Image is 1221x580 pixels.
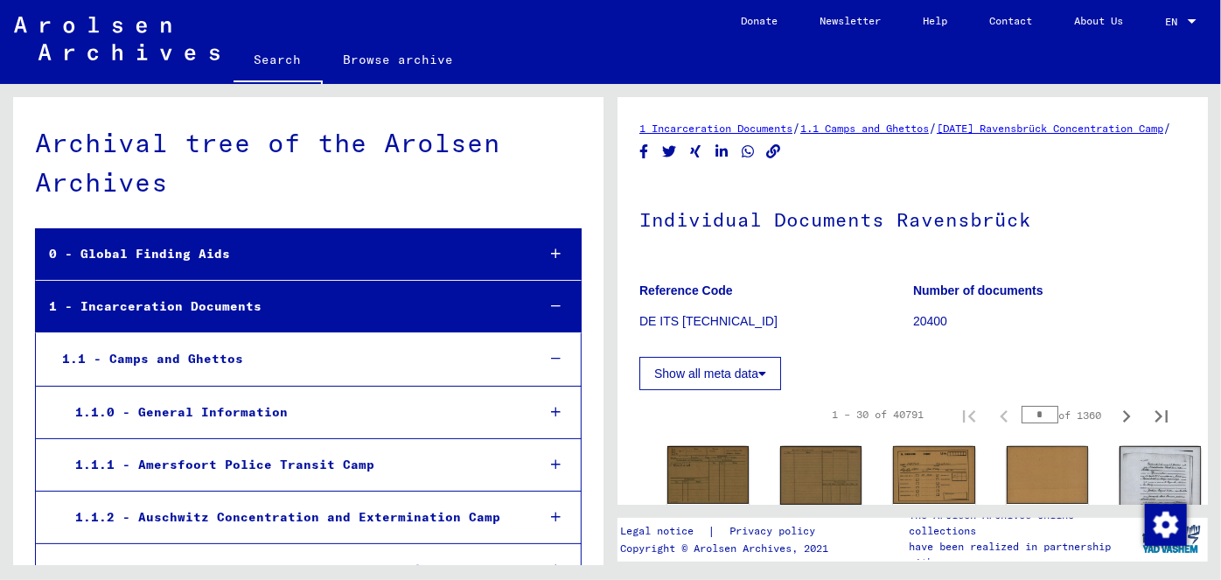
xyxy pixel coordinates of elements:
h1: Individual Documents Ravensbrück [639,179,1186,256]
a: Browse archive [323,38,475,80]
a: Legal notice [620,522,708,541]
b: Number of documents [913,283,1043,297]
button: Share on Twitter [660,141,679,163]
button: First page [952,397,987,432]
div: 1.1.1 - Amersfoort Police Transit Camp [62,448,522,482]
div: of 1360 [1022,407,1109,423]
div: 1 – 30 of 40791 [832,407,924,423]
button: Copy link [764,141,783,163]
img: 001.jpg [1120,446,1201,560]
div: 1 - Incarceration Documents [36,290,521,324]
img: Arolsen_neg.svg [14,17,220,60]
p: Copyright © Arolsen Archives, 2021 [620,541,836,556]
b: Reference Code [639,283,733,297]
a: 1 Incarceration Documents [639,122,792,135]
span: / [929,120,937,136]
img: 002.jpg [1007,446,1088,504]
div: | [620,522,836,541]
a: Privacy policy [715,522,836,541]
p: DE ITS [TECHNICAL_ID] [639,312,912,331]
p: have been realized in partnership with [910,539,1134,570]
div: 1.1 - Camps and Ghettos [49,342,521,376]
img: yv_logo.png [1139,517,1204,561]
div: Zustimmung ändern [1144,503,1186,545]
img: Zustimmung ändern [1145,504,1187,546]
a: Search [234,38,323,84]
mat-select-trigger: EN [1165,15,1177,28]
img: 001.jpg [667,446,749,504]
a: 1.1 Camps and Ghettos [800,122,929,135]
button: Share on WhatsApp [739,141,757,163]
button: Next page [1109,397,1144,432]
div: 1.1.2 - Auschwitz Concentration and Extermination Camp [62,500,522,535]
button: Share on Xing [687,141,705,163]
span: / [792,120,800,136]
button: Show all meta data [639,357,781,390]
img: 002.jpg [780,446,862,504]
button: Share on Facebook [635,141,653,163]
div: Archival tree of the Arolsen Archives [35,123,582,202]
button: Share on LinkedIn [713,141,731,163]
p: 20400 [913,312,1186,331]
button: Previous page [987,397,1022,432]
img: 001.jpg [893,446,974,504]
a: [DATE] Ravensbrück Concentration Camp [937,122,1163,135]
div: 1.1.0 - General Information [62,395,522,430]
div: 0 - Global Finding Aids [36,237,521,271]
button: Last page [1144,397,1179,432]
span: / [1163,120,1171,136]
p: The Arolsen Archives online collections [910,507,1134,539]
